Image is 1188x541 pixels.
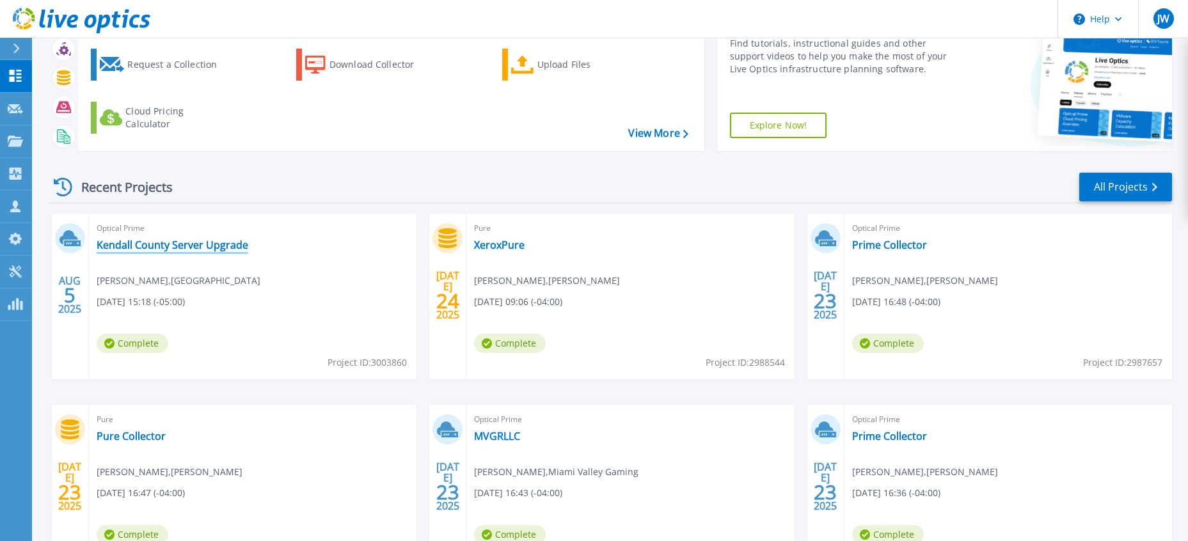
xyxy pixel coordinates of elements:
[474,334,546,353] span: Complete
[474,295,562,309] span: [DATE] 09:06 (-04:00)
[1079,173,1172,201] a: All Projects
[127,52,230,77] div: Request a Collection
[49,171,190,203] div: Recent Projects
[474,486,562,500] span: [DATE] 16:43 (-04:00)
[329,52,432,77] div: Download Collector
[436,272,460,318] div: [DATE] 2025
[730,37,962,75] div: Find tutorials, instructional guides and other support videos to help you make the most of your L...
[91,49,234,81] a: Request a Collection
[1083,356,1162,370] span: Project ID: 2987657
[58,272,82,318] div: AUG 2025
[474,239,525,251] a: XeroxPure
[97,274,260,288] span: [PERSON_NAME] , [GEOGRAPHIC_DATA]
[436,487,459,498] span: 23
[97,486,185,500] span: [DATE] 16:47 (-04:00)
[628,127,688,139] a: View More
[64,290,75,301] span: 5
[97,412,409,427] span: Pure
[852,486,940,500] span: [DATE] 16:36 (-04:00)
[58,487,81,498] span: 23
[852,221,1164,235] span: Optical Prime
[852,239,927,251] a: Prime Collector
[852,412,1164,427] span: Optical Prime
[436,463,460,510] div: [DATE] 2025
[328,356,407,370] span: Project ID: 3003860
[852,430,927,443] a: Prime Collector
[730,113,827,138] a: Explore Now!
[97,221,409,235] span: Optical Prime
[474,465,638,479] span: [PERSON_NAME] , Miami Valley Gaming
[97,295,185,309] span: [DATE] 15:18 (-05:00)
[813,463,837,510] div: [DATE] 2025
[474,274,620,288] span: [PERSON_NAME] , [PERSON_NAME]
[58,463,82,510] div: [DATE] 2025
[852,295,940,309] span: [DATE] 16:48 (-04:00)
[1157,13,1169,24] span: JW
[814,487,837,498] span: 23
[502,49,645,81] a: Upload Files
[97,465,242,479] span: [PERSON_NAME] , [PERSON_NAME]
[813,272,837,318] div: [DATE] 2025
[474,430,520,443] a: MVGRLLC
[852,334,924,353] span: Complete
[852,274,998,288] span: [PERSON_NAME] , [PERSON_NAME]
[91,102,234,134] a: Cloud Pricing Calculator
[852,465,998,479] span: [PERSON_NAME] , [PERSON_NAME]
[706,356,785,370] span: Project ID: 2988544
[97,430,166,443] a: Pure Collector
[97,239,248,251] a: Kendall County Server Upgrade
[296,49,439,81] a: Download Collector
[436,295,459,306] span: 24
[474,412,786,427] span: Optical Prime
[537,52,640,77] div: Upload Files
[474,221,786,235] span: Pure
[814,295,837,306] span: 23
[97,334,168,353] span: Complete
[125,105,228,130] div: Cloud Pricing Calculator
